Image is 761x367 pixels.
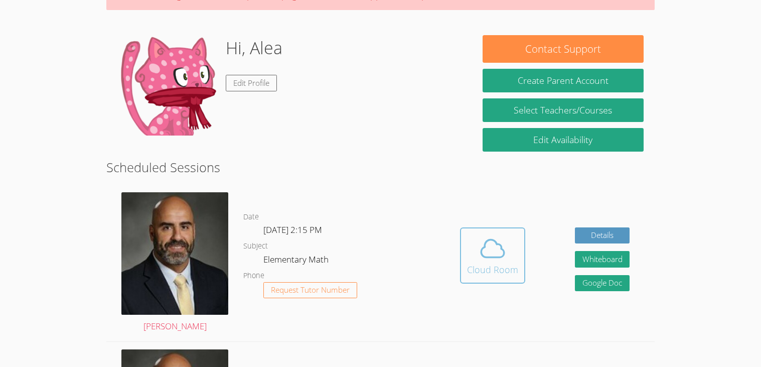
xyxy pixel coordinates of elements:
[117,35,218,136] img: default.png
[483,69,643,92] button: Create Parent Account
[263,253,331,270] dd: Elementary Math
[243,270,264,282] dt: Phone
[121,192,228,315] img: avatar.png
[263,282,357,299] button: Request Tutor Number
[106,158,654,177] h2: Scheduled Sessions
[575,275,630,292] a: Google Doc
[271,286,350,294] span: Request Tutor Number
[226,75,277,91] a: Edit Profile
[121,192,228,334] a: [PERSON_NAME]
[575,227,630,244] a: Details
[467,263,518,277] div: Cloud Room
[483,35,643,63] button: Contact Support
[483,98,643,122] a: Select Teachers/Courses
[483,128,643,152] a: Edit Availability
[243,240,268,253] dt: Subject
[575,251,630,268] button: Whiteboard
[226,35,282,61] h1: Hi, Alea
[460,227,525,284] button: Cloud Room
[243,211,259,223] dt: Date
[263,224,322,235] span: [DATE] 2:15 PM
